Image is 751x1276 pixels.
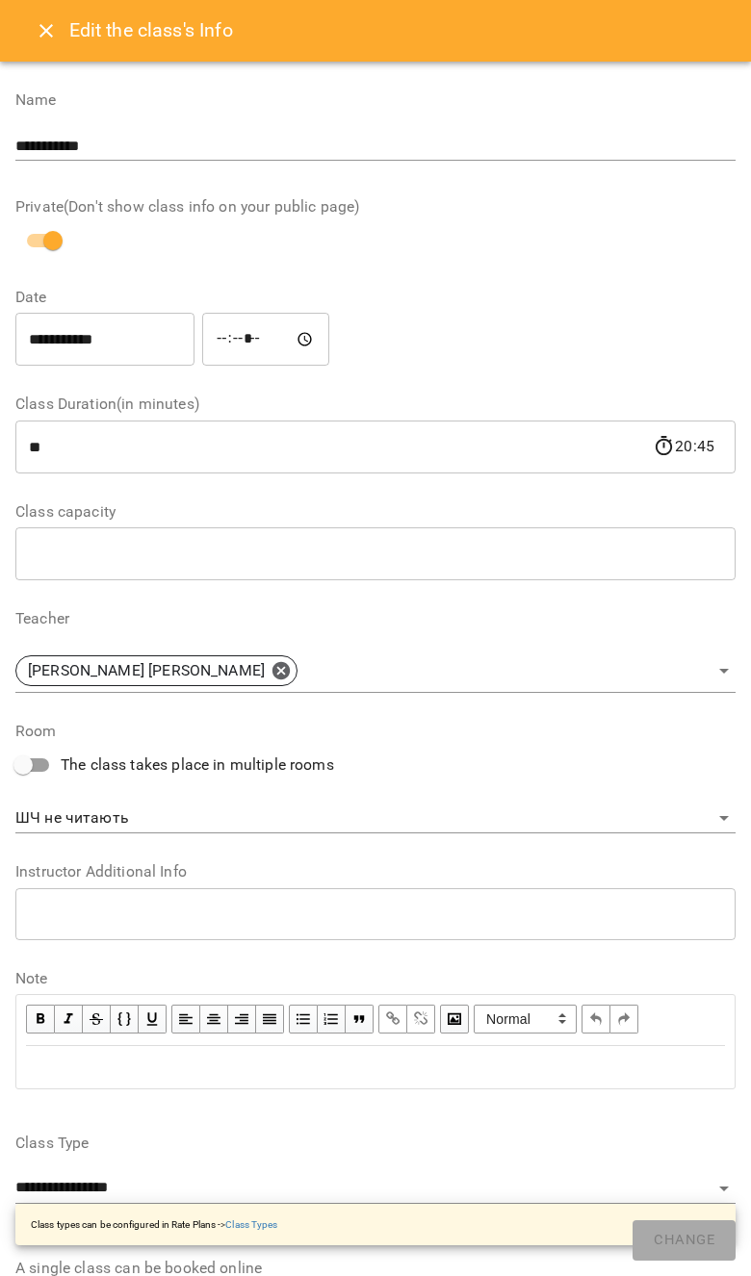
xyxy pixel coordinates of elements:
span: The class takes place in multiple rooms [61,753,334,777]
button: Align Center [200,1005,228,1034]
p: [PERSON_NAME] [PERSON_NAME] [28,659,265,682]
button: Monospace [111,1005,139,1034]
p: Class types can be configured in Rate Plans -> [31,1217,277,1232]
label: Class Type [15,1136,736,1151]
label: Date [15,290,736,305]
button: Close [23,8,69,54]
button: Link [378,1005,407,1034]
label: Teacher [15,611,736,626]
button: Underline [139,1005,167,1034]
button: Bold [26,1005,55,1034]
button: Undo [582,1005,610,1034]
label: A single class can be booked online [15,1261,736,1276]
button: Align Right [228,1005,256,1034]
label: Class capacity [15,504,736,520]
button: Align Justify [256,1005,284,1034]
label: Private(Don't show class info on your public page) [15,199,736,215]
button: Image [440,1005,469,1034]
label: Note [15,971,736,986]
div: ШЧ не читають [15,804,736,834]
button: Strikethrough [83,1005,111,1034]
span: Normal [474,1005,577,1034]
button: OL [318,1005,346,1034]
div: Edit text [17,1047,734,1087]
label: Instructor Additional Info [15,864,736,880]
label: Room [15,724,736,739]
button: Align Left [171,1005,200,1034]
button: Italic [55,1005,83,1034]
a: Class Types [225,1219,277,1230]
button: UL [289,1005,318,1034]
label: Class Duration(in minutes) [15,396,736,412]
button: Redo [610,1005,638,1034]
div: [PERSON_NAME] [PERSON_NAME] [15,650,736,693]
button: Blockquote [346,1005,374,1034]
div: [PERSON_NAME] [PERSON_NAME] [15,655,298,686]
label: Name [15,92,736,108]
button: Remove Link [407,1005,435,1034]
h6: Edit the class's Info [69,15,233,45]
